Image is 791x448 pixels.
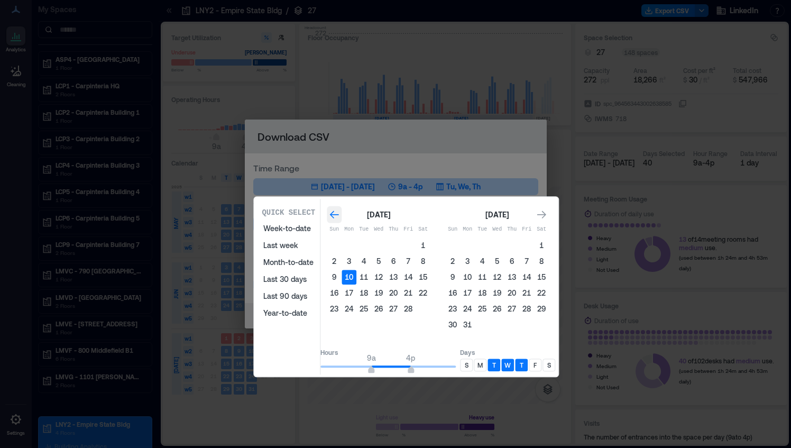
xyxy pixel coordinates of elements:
th: Monday [342,222,356,237]
button: 18 [475,286,490,300]
p: Sun [327,225,342,234]
button: 16 [445,286,460,300]
button: 21 [401,286,416,300]
p: Mon [460,225,475,234]
button: 2 [445,254,460,269]
p: Tue [475,225,490,234]
button: 30 [445,317,460,332]
button: 28 [519,301,534,316]
button: 15 [416,270,430,285]
button: 31 [460,317,475,332]
p: F [534,361,537,369]
button: Last 90 days [257,288,320,305]
th: Saturday [416,222,430,237]
button: 12 [490,270,504,285]
p: Sat [416,225,430,234]
button: 18 [356,286,371,300]
button: 27 [504,301,519,316]
button: 13 [504,270,519,285]
button: 11 [475,270,490,285]
button: 29 [534,301,549,316]
button: Last week [257,237,320,254]
p: T [520,361,523,369]
p: Wed [371,225,386,234]
button: 22 [416,286,430,300]
button: 6 [504,254,519,269]
th: Sunday [445,222,460,237]
p: Thu [504,225,519,234]
button: 13 [386,270,401,285]
button: 23 [327,301,342,316]
span: 9a [367,353,376,362]
button: 22 [534,286,549,300]
button: 7 [519,254,534,269]
button: 8 [416,254,430,269]
th: Tuesday [356,222,371,237]
th: Thursday [504,222,519,237]
button: 24 [342,301,356,316]
th: Saturday [534,222,549,237]
button: 3 [460,254,475,269]
button: 15 [534,270,549,285]
th: Wednesday [490,222,504,237]
button: 4 [356,254,371,269]
button: 8 [534,254,549,269]
button: 12 [371,270,386,285]
button: 6 [386,254,401,269]
button: 5 [490,254,504,269]
button: 25 [356,301,371,316]
p: Days [460,348,555,356]
div: [DATE] [482,208,512,221]
button: 7 [401,254,416,269]
p: Fri [401,225,416,234]
p: W [504,361,511,369]
p: Fri [519,225,534,234]
button: Last 30 days [257,271,320,288]
button: 17 [342,286,356,300]
button: 26 [371,301,386,316]
p: T [492,361,496,369]
button: 24 [460,301,475,316]
button: 20 [504,286,519,300]
button: 3 [342,254,356,269]
button: 21 [519,286,534,300]
button: 20 [386,286,401,300]
button: 4 [475,254,490,269]
p: S [547,361,551,369]
button: 26 [490,301,504,316]
button: 2 [327,254,342,269]
button: Year-to-date [257,305,320,322]
p: Thu [386,225,401,234]
th: Tuesday [475,222,490,237]
button: 25 [475,301,490,316]
button: 10 [342,270,356,285]
button: 9 [445,270,460,285]
button: Go to previous month [327,207,342,222]
th: Monday [460,222,475,237]
button: 16 [327,286,342,300]
th: Thursday [386,222,401,237]
p: M [477,361,483,369]
p: Hours [320,348,456,356]
p: Sun [445,225,460,234]
button: 5 [371,254,386,269]
p: Mon [342,225,356,234]
button: Month-to-date [257,254,320,271]
button: 14 [401,270,416,285]
button: 11 [356,270,371,285]
th: Wednesday [371,222,386,237]
button: 9 [327,270,342,285]
p: Tue [356,225,371,234]
p: S [465,361,468,369]
p: Quick Select [262,207,315,218]
button: Go to next month [534,207,549,222]
button: 1 [416,238,430,253]
button: 19 [371,286,386,300]
button: 23 [445,301,460,316]
button: Week-to-date [257,220,320,237]
button: 17 [460,286,475,300]
button: 19 [490,286,504,300]
button: 10 [460,270,475,285]
th: Friday [519,222,534,237]
button: 27 [386,301,401,316]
